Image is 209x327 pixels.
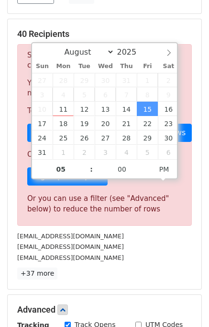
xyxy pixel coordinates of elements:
span: September 4, 2025 [116,145,137,159]
span: Mon [53,63,74,70]
h5: 40 Recipients [17,29,192,39]
span: August 14, 2025 [116,102,137,116]
span: July 28, 2025 [53,73,74,87]
span: Wed [95,63,116,70]
span: August 26, 2025 [74,130,95,145]
span: August 11, 2025 [53,102,74,116]
a: Sign up for a plan [27,167,108,186]
span: September 6, 2025 [158,145,179,159]
span: Click to toggle [151,160,177,179]
span: August 31, 2025 [32,145,53,159]
small: [EMAIL_ADDRESS][DOMAIN_NAME] [17,254,124,261]
span: July 27, 2025 [32,73,53,87]
span: August 19, 2025 [74,116,95,130]
p: Sorry, you don't have enough daily email credits to send these emails. [27,50,182,70]
span: August 20, 2025 [95,116,116,130]
span: August 13, 2025 [95,102,116,116]
span: August 4, 2025 [53,87,74,102]
span: August 1, 2025 [137,73,158,87]
span: Tue [74,63,95,70]
span: August 10, 2025 [32,102,53,116]
span: September 2, 2025 [74,145,95,159]
a: +37 more [17,268,57,280]
input: Hour [32,160,90,179]
span: August 22, 2025 [137,116,158,130]
span: Sat [158,63,179,70]
small: [EMAIL_ADDRESS][DOMAIN_NAME] [17,243,124,250]
span: August 29, 2025 [137,130,158,145]
span: August 18, 2025 [53,116,74,130]
div: Or you can use a filter (see "Advanced" below) to reduce the number of rows [27,193,182,215]
span: August 9, 2025 [158,87,179,102]
span: August 23, 2025 [158,116,179,130]
span: July 30, 2025 [95,73,116,87]
span: August 7, 2025 [116,87,137,102]
input: Minute [93,160,151,179]
span: August 30, 2025 [158,130,179,145]
span: August 17, 2025 [32,116,53,130]
span: August 21, 2025 [116,116,137,130]
span: August 16, 2025 [158,102,179,116]
span: August 12, 2025 [74,102,95,116]
span: September 1, 2025 [53,145,74,159]
p: To send these emails, you can either: [27,106,182,116]
span: August 6, 2025 [95,87,116,102]
iframe: Chat Widget [161,281,209,327]
span: August 2, 2025 [158,73,179,87]
span: August 5, 2025 [74,87,95,102]
a: Choose a Google Sheet with fewer rows [27,124,192,142]
span: August 27, 2025 [95,130,116,145]
span: Thu [116,63,137,70]
p: Or [27,150,182,160]
span: August 3, 2025 [32,87,53,102]
span: September 3, 2025 [95,145,116,159]
span: August 24, 2025 [32,130,53,145]
span: September 5, 2025 [137,145,158,159]
p: Your current plan supports a daily maximum of . [27,78,182,98]
span: : [90,160,93,179]
span: Sun [32,63,53,70]
h5: Advanced [17,304,192,315]
span: Fri [137,63,158,70]
span: August 28, 2025 [116,130,137,145]
small: [EMAIL_ADDRESS][DOMAIN_NAME] [17,233,124,240]
span: July 31, 2025 [116,73,137,87]
span: August 25, 2025 [53,130,74,145]
input: Year [114,47,149,57]
span: August 15, 2025 [137,102,158,116]
span: July 29, 2025 [74,73,95,87]
span: August 8, 2025 [137,87,158,102]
